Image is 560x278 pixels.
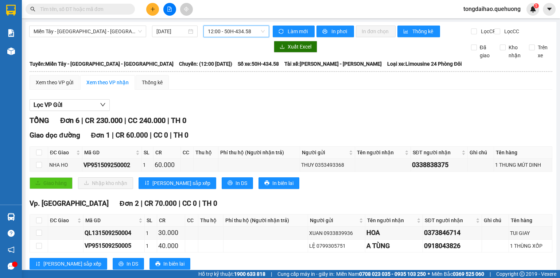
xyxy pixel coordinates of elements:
[279,29,285,35] span: sync
[227,180,233,186] span: printer
[301,161,354,169] div: THUY 0353493368
[535,43,553,59] span: Trên xe
[112,131,114,139] span: |
[543,3,556,16] button: caret-down
[153,147,181,159] th: CR
[85,228,143,238] div: QL131509250004
[366,241,421,251] div: A TÙNG
[412,160,467,170] div: 0338838375
[7,213,15,221] img: warehouse-icon
[277,270,334,278] span: Cung cấp máy in - giấy in:
[510,229,551,237] div: TUI GIAY
[509,215,552,227] th: Tên hàng
[91,131,110,139] span: Đơn 1
[412,27,434,35] span: Thống kê
[367,216,415,224] span: Tên người nhận
[50,216,76,224] span: ĐC Giao
[141,199,143,208] span: |
[7,47,15,55] img: warehouse-icon
[82,159,142,171] td: VP951509250002
[180,3,193,16] button: aim
[78,177,133,189] button: downloadNhập kho nhận
[83,161,140,170] div: VP951509250002
[222,177,253,189] button: printerIn DS
[152,179,210,187] span: [PERSON_NAME] sắp xếp
[331,27,348,35] span: In phơi
[428,273,430,275] span: ⚪️
[546,6,553,12] span: caret-down
[208,26,265,37] span: 12:00 - 50H-434.58
[199,199,201,208] span: |
[124,116,126,125] span: |
[146,3,159,16] button: plus
[83,240,145,252] td: VP951509250005
[179,199,180,208] span: |
[30,258,107,270] button: sort-ascending[PERSON_NAME] sắp xếp
[43,260,101,268] span: [PERSON_NAME] sắp xếp
[81,116,83,125] span: |
[490,270,491,278] span: |
[85,216,137,224] span: Mã GD
[274,41,317,53] button: downloadXuất Excel
[359,271,426,277] strong: 0708 023 035 - 0935 103 250
[146,242,156,250] div: 1
[34,100,62,109] span: Lọc VP Gửi
[411,159,468,171] td: 0338838375
[155,160,179,170] div: 60.000
[288,27,309,35] span: Làm mới
[478,27,497,35] span: Lọc CR
[150,131,152,139] span: |
[50,148,75,157] span: ĐC Giao
[158,241,184,251] div: 40.000
[365,240,423,252] td: A TÙNG
[530,6,536,12] img: icon-new-feature
[30,199,109,208] span: Vp. [GEOGRAPHIC_DATA]
[142,78,163,86] div: Thống kê
[157,215,185,227] th: CR
[424,228,481,238] div: 0373846714
[83,227,145,239] td: QL131509250004
[423,227,482,239] td: 0373846714
[423,240,482,252] td: 0918043826
[182,199,197,208] span: CC 0
[49,161,81,169] div: NHA HO
[139,177,216,189] button: sort-ascending[PERSON_NAME] sắp xếp
[30,99,110,111] button: Lọc VP Gửi
[86,78,129,86] div: Xem theo VP nhận
[30,7,35,12] span: search
[40,5,126,13] input: Tìm tên, số ĐT hoặc mã đơn
[403,29,409,35] span: bar-chart
[387,60,462,68] span: Loại xe: Limousine 24 Phòng Đôi
[144,180,149,186] span: sort-ascending
[309,242,364,250] div: LỆ 0799305751
[163,3,176,16] button: file-add
[534,3,539,8] sup: 1
[236,179,247,187] span: In DS
[495,161,551,169] div: 1 THUNG MÚT DINH
[218,147,300,159] th: Phí thu hộ (Người nhận trả)
[357,148,403,157] span: Tên người nhận
[424,241,481,251] div: 0918043826
[336,270,426,278] span: Miền Nam
[453,271,484,277] strong: 0369 525 060
[506,43,524,59] span: Kho nhận
[432,270,484,278] span: Miền Bắc
[365,227,423,239] td: HOA
[198,215,224,227] th: Thu hộ
[143,161,152,169] div: 1
[238,60,279,68] span: Số xe: 50H-434.58
[366,228,421,238] div: HOA
[146,229,156,237] div: 1
[264,180,269,186] span: printer
[234,271,265,277] strong: 1900 633 818
[120,199,139,208] span: Đơn 2
[34,26,142,37] span: Miền Tây - Phan Rang - Ninh Sơn
[272,179,293,187] span: In biên lai
[181,147,194,159] th: CC
[179,60,232,68] span: Chuyến: (12:00 [DATE])
[6,5,16,16] img: logo-vxr
[477,43,495,59] span: Đã giao
[163,260,184,268] span: In biên lai
[202,199,217,208] span: TH 0
[145,215,157,227] th: SL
